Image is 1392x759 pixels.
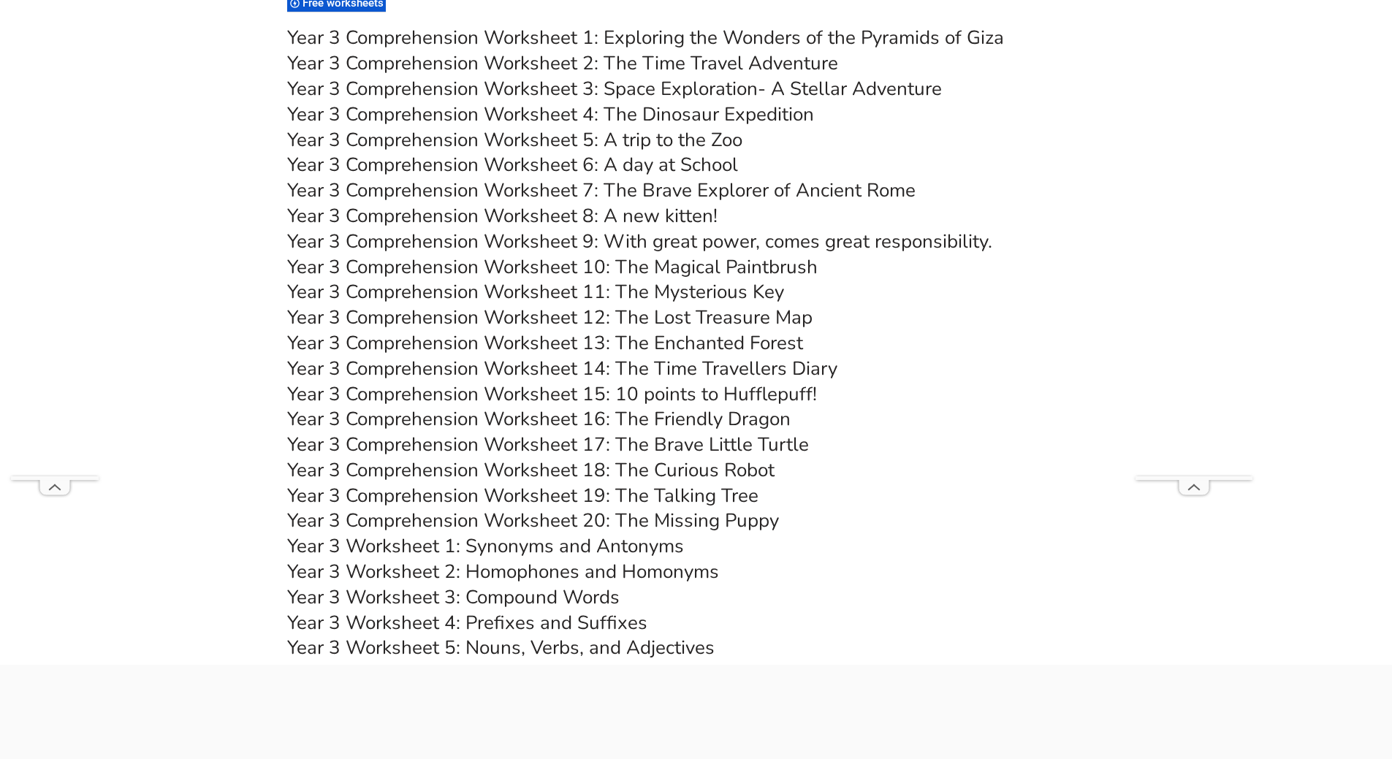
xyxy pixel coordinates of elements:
a: Year 3 Comprehension Worksheet 16: The Friendly Dragon [287,406,791,432]
a: Year 3 Worksheet 4: Prefixes and Suffixes [287,610,647,636]
a: Year 3 Comprehension Worksheet 13: The Enchanted Forest [287,330,803,356]
a: Year 3 Worksheet 2: Homophones and Homonyms [287,559,719,584]
iframe: Advertisement [329,665,1063,755]
a: Year 3 Comprehension Worksheet 19: The Talking Tree [287,483,758,508]
a: Year 3 Comprehension Worksheet 1: Exploring the Wonders of the Pyramids of Giza [287,25,1004,50]
a: Year 3 Comprehension Worksheet 14: The Time Travellers Diary [287,356,837,381]
a: Year 3 Comprehension Worksheet 20: The Missing Puppy [287,508,779,533]
iframe: Advertisement [11,38,99,476]
a: Year 3 Comprehension Worksheet 6: A day at School [287,152,738,178]
a: Year 3 Comprehension Worksheet 15: 10 points to Hufflepuff! [287,381,817,407]
iframe: Advertisement [1136,38,1252,476]
a: Year 3 Worksheet 6: Proper Nouns vs. Common Nouns [287,660,752,686]
a: Year 3 Worksheet 3: Compound Words [287,584,620,610]
a: Year 3 Comprehension Worksheet 2: The Time Travel Adventure [287,50,838,76]
a: Year 3 Comprehension Worksheet 5: A trip to the Zoo [287,127,742,153]
a: Year 3 Comprehension Worksheet 7: The Brave Explorer of Ancient Rome [287,178,916,203]
iframe: Chat Widget [1149,594,1392,759]
a: Year 3 Comprehension Worksheet 8: A new kitten! [287,203,718,229]
a: Year 3 Comprehension Worksheet 18: The Curious Robot [287,457,775,483]
a: Year 3 Comprehension Worksheet 11: The Mysterious Key [287,279,784,305]
a: Year 3 Comprehension Worksheet 9: With great power, comes great responsibility. [287,229,992,254]
a: Year 3 Comprehension Worksheet 10: The Magical Paintbrush [287,254,818,280]
a: Year 3 Worksheet 5: Nouns, Verbs, and Adjectives [287,635,715,660]
a: Year 3 Comprehension Worksheet 3: Space Exploration- A Stellar Adventure [287,76,942,102]
a: Year 3 Comprehension Worksheet 4: The Dinosaur Expedition [287,102,814,127]
a: Year 3 Worksheet 1: Synonyms and Antonyms [287,533,684,559]
a: Year 3 Comprehension Worksheet 12: The Lost Treasure Map [287,305,813,330]
a: Year 3 Comprehension Worksheet 17: The Brave Little Turtle [287,432,809,457]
